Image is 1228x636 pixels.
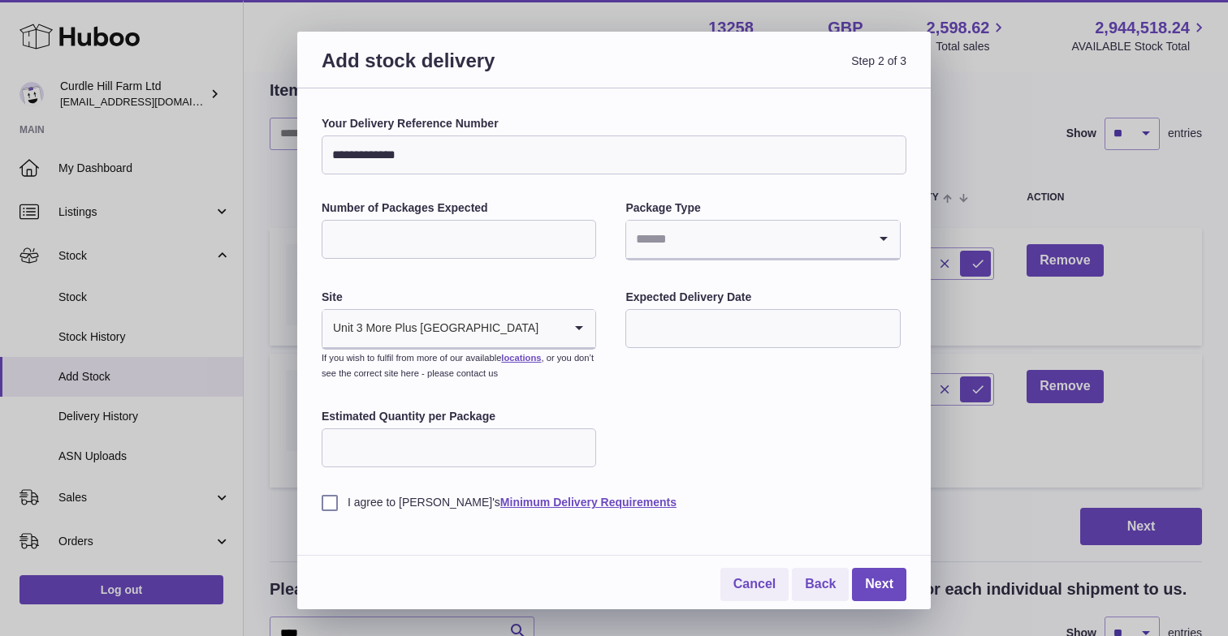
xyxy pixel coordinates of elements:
[500,496,677,509] a: Minimum Delivery Requirements
[322,290,596,305] label: Site
[626,221,867,258] input: Search for option
[501,353,541,363] a: locations
[322,200,596,216] label: Number of Packages Expected
[322,116,906,131] label: Your Delivery Reference Number
[322,353,594,378] small: If you wish to fulfil from more of our available , or you don’t see the correct site here - pleas...
[322,310,539,347] span: Unit 3 More Plus [GEOGRAPHIC_DATA]
[614,48,906,92] span: Step 2 of 3
[322,495,906,510] label: I agree to [PERSON_NAME]'s
[626,221,899,260] div: Search for option
[539,310,563,347] input: Search for option
[322,310,595,349] div: Search for option
[322,48,614,92] h3: Add stock delivery
[852,568,906,601] a: Next
[625,290,900,305] label: Expected Delivery Date
[625,200,900,216] label: Package Type
[792,568,849,601] a: Back
[322,409,596,424] label: Estimated Quantity per Package
[720,568,789,601] a: Cancel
